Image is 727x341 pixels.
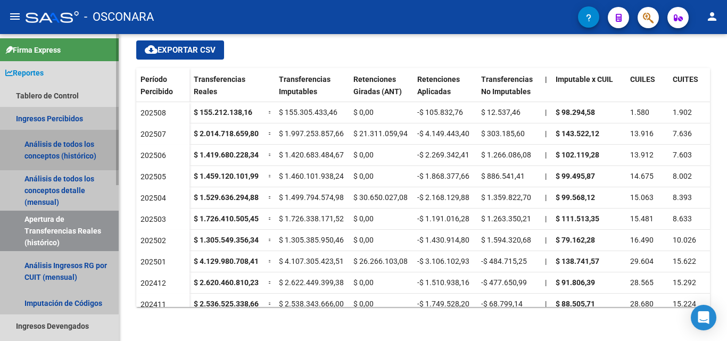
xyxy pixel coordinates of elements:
[279,257,344,265] span: $ 4.107.305.423,51
[556,214,599,223] strong: $ 111.513,35
[279,151,344,159] span: $ 1.420.683.484,67
[481,193,531,202] span: $ 1.359.822,70
[551,68,626,113] datatable-header-cell: Imputable x CUIL
[353,300,374,308] span: $ 0,00
[268,278,272,287] span: =
[630,193,654,202] span: 15.063
[481,151,531,159] span: $ 1.266.086,08
[673,236,696,244] span: 10.026
[481,108,521,117] span: $ 12.537,46
[5,44,61,56] span: Firma Express
[194,193,259,202] strong: $ 1.529.636.294,88
[194,129,259,138] strong: $ 2.014.718.659,80
[545,172,547,180] span: |
[353,172,374,180] span: $ 0,00
[673,193,692,202] span: 8.393
[417,278,469,287] span: -$ 1.510.938,16
[279,172,344,180] span: $ 1.460.101.938,24
[417,193,469,202] span: -$ 2.168.129,88
[194,75,245,96] span: Transferencias Reales
[279,300,344,308] span: $ 2.538.343.666,00
[545,257,547,265] span: |
[673,129,692,138] span: 7.636
[279,129,344,138] span: $ 1.997.253.857,66
[545,108,547,117] span: |
[349,68,413,113] datatable-header-cell: Retenciones Giradas (ANT)
[545,278,547,287] span: |
[5,67,44,79] span: Reportes
[145,43,158,56] mat-icon: cloud_download
[545,151,547,159] span: |
[630,129,654,138] span: 13.916
[353,129,408,138] span: $ 21.311.059,94
[556,108,595,117] strong: $ 98.294,58
[353,214,374,223] span: $ 0,00
[481,278,527,287] span: -$ 477.650,99
[268,193,272,202] span: =
[141,300,166,309] span: 202411
[630,151,654,159] span: 13.912
[673,278,696,287] span: 15.292
[630,214,654,223] span: 15.481
[481,214,531,223] span: $ 1.263.350,21
[268,172,272,180] span: =
[673,214,692,223] span: 8.633
[630,278,654,287] span: 28.565
[668,68,711,113] datatable-header-cell: CUITES
[353,108,374,117] span: $ 0,00
[481,172,525,180] span: $ 886.541,41
[630,108,649,117] span: 1.580
[673,151,692,159] span: 7.603
[279,108,337,117] span: $ 155.305.433,46
[673,300,696,308] span: 15.224
[417,108,463,117] span: -$ 105.832,76
[481,300,523,308] span: -$ 68.799,14
[417,151,469,159] span: -$ 2.269.342,41
[417,172,469,180] span: -$ 1.868.377,66
[545,214,547,223] span: |
[268,108,272,117] span: =
[194,278,259,287] strong: $ 2.620.460.810,23
[417,236,469,244] span: -$ 1.430.914,80
[141,279,166,287] span: 202412
[545,129,547,138] span: |
[630,75,655,84] span: CUILES
[353,151,374,159] span: $ 0,00
[545,75,547,84] span: |
[279,75,331,96] span: Transferencias Imputables
[417,257,469,265] span: -$ 3.106.102,93
[541,68,551,113] datatable-header-cell: |
[556,278,595,287] strong: $ 91.806,39
[194,172,259,180] strong: $ 1.459.120.101,99
[279,214,344,223] span: $ 1.726.338.171,52
[556,172,595,180] strong: $ 99.495,87
[141,75,173,96] span: Período Percibido
[353,257,408,265] span: $ 26.266.103,08
[141,151,166,160] span: 202506
[556,257,599,265] strong: $ 138.741,57
[194,257,259,265] strong: $ 4.129.980.708,41
[194,300,259,308] strong: $ 2.536.525.338,66
[189,68,264,113] datatable-header-cell: Transferencias Reales
[353,236,374,244] span: $ 0,00
[279,236,344,244] span: $ 1.305.385.950,46
[691,305,716,330] div: Open Intercom Messenger
[194,108,252,117] strong: $ 155.212.138,16
[194,151,259,159] strong: $ 1.419.680.228,34
[353,278,374,287] span: $ 0,00
[417,300,469,308] span: -$ 1.749.528,20
[353,75,402,96] span: Retenciones Giradas (ANT)
[9,10,21,23] mat-icon: menu
[626,68,668,113] datatable-header-cell: CUILES
[417,214,469,223] span: -$ 1.191.016,28
[279,278,344,287] span: $ 2.622.449.399,38
[268,236,272,244] span: =
[275,68,349,113] datatable-header-cell: Transferencias Imputables
[545,193,547,202] span: |
[630,172,654,180] span: 14.675
[556,300,595,308] strong: $ 88.505,71
[481,129,525,138] span: $ 303.185,60
[136,68,189,113] datatable-header-cell: Período Percibido
[556,75,613,84] span: Imputable x CUIL
[673,75,698,84] span: CUITES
